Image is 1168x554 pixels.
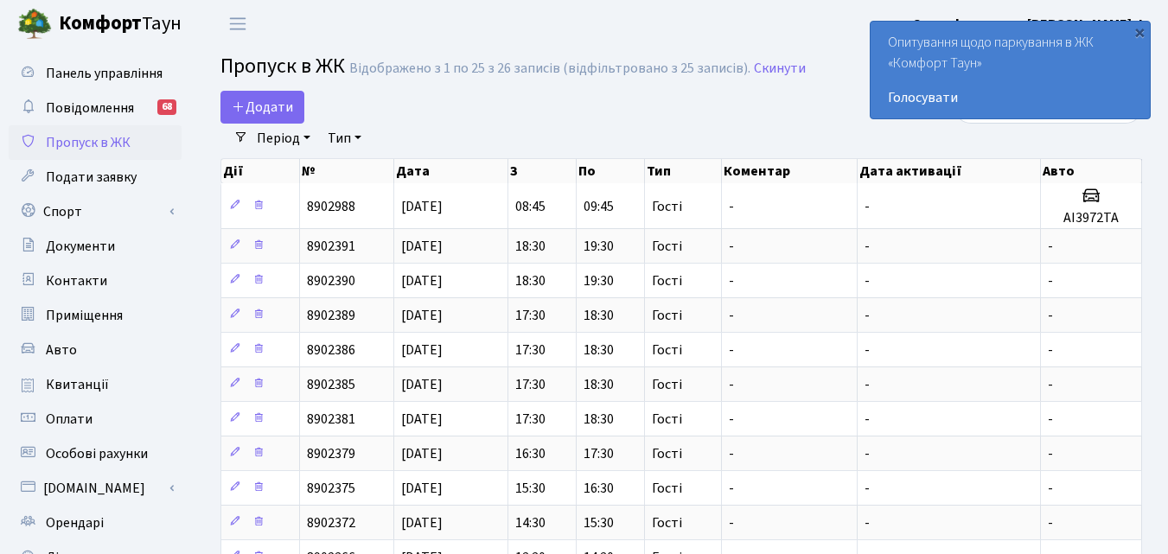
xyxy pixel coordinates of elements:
[232,98,293,117] span: Додати
[1048,444,1053,463] span: -
[515,375,546,394] span: 17:30
[46,513,104,532] span: Орендарі
[46,306,123,325] span: Приміщення
[1048,271,1053,290] span: -
[9,91,182,125] a: Повідомлення68
[9,125,182,160] a: Пропуск в ЖК
[577,159,645,183] th: По
[307,375,355,394] span: 8902385
[865,237,870,256] span: -
[157,99,176,115] div: 68
[584,375,614,394] span: 18:30
[865,197,870,216] span: -
[858,159,1041,183] th: Дата активації
[401,375,443,394] span: [DATE]
[584,513,614,532] span: 15:30
[515,197,546,216] span: 08:45
[515,410,546,429] span: 17:30
[865,513,870,532] span: -
[220,91,304,124] a: Додати
[865,271,870,290] span: -
[871,22,1150,118] div: Опитування щодо паркування в ЖК «Комфорт Таун»
[515,306,546,325] span: 17:30
[307,237,355,256] span: 8902391
[515,479,546,498] span: 15:30
[1048,375,1053,394] span: -
[722,159,858,183] th: Коментар
[515,271,546,290] span: 18:30
[652,378,682,392] span: Гості
[729,513,734,532] span: -
[59,10,182,39] span: Таун
[9,436,182,471] a: Особові рахунки
[394,159,508,183] th: Дата
[584,410,614,429] span: 18:30
[729,444,734,463] span: -
[729,306,734,325] span: -
[46,133,131,152] span: Пропуск в ЖК
[307,341,355,360] span: 8902386
[46,168,137,187] span: Подати заявку
[46,99,134,118] span: Повідомлення
[1048,513,1053,532] span: -
[321,124,368,153] a: Тип
[729,479,734,498] span: -
[59,10,142,37] b: Комфорт
[584,341,614,360] span: 18:30
[401,341,443,360] span: [DATE]
[508,159,577,183] th: З
[652,343,682,357] span: Гості
[652,481,682,495] span: Гості
[300,159,394,183] th: №
[652,200,682,213] span: Гості
[515,444,546,463] span: 16:30
[307,513,355,532] span: 8902372
[221,159,300,183] th: Дії
[216,10,259,38] button: Переключити навігацію
[46,237,115,256] span: Документи
[912,14,1147,35] a: Сиром'ятникова [PERSON_NAME]. І.
[250,124,317,153] a: Період
[652,516,682,530] span: Гості
[46,410,93,429] span: Оплати
[9,506,182,540] a: Орендарі
[584,444,614,463] span: 17:30
[1048,306,1053,325] span: -
[401,237,443,256] span: [DATE]
[307,410,355,429] span: 8902381
[9,160,182,194] a: Подати заявку
[1048,410,1053,429] span: -
[865,479,870,498] span: -
[888,87,1133,108] a: Голосувати
[729,271,734,290] span: -
[9,471,182,506] a: [DOMAIN_NAME]
[9,264,182,298] a: Контакти
[1131,23,1148,41] div: ×
[1048,210,1134,226] h5: АІ3972ТА
[652,239,682,253] span: Гості
[729,410,734,429] span: -
[401,197,443,216] span: [DATE]
[46,341,77,360] span: Авто
[584,197,614,216] span: 09:45
[401,410,443,429] span: [DATE]
[729,375,734,394] span: -
[865,306,870,325] span: -
[401,271,443,290] span: [DATE]
[584,237,614,256] span: 19:30
[9,333,182,367] a: Авто
[401,479,443,498] span: [DATE]
[9,367,182,402] a: Квитанції
[401,444,443,463] span: [DATE]
[401,513,443,532] span: [DATE]
[729,341,734,360] span: -
[584,271,614,290] span: 19:30
[46,444,148,463] span: Особові рахунки
[9,229,182,264] a: Документи
[307,479,355,498] span: 8902375
[220,51,345,81] span: Пропуск в ЖК
[584,306,614,325] span: 18:30
[865,341,870,360] span: -
[307,271,355,290] span: 8902390
[1048,237,1053,256] span: -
